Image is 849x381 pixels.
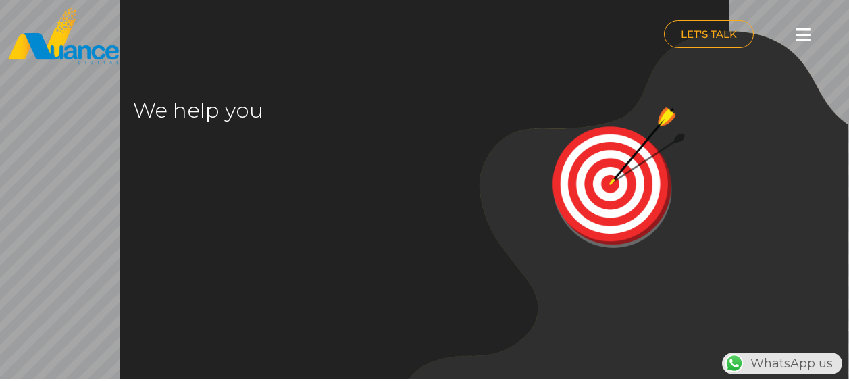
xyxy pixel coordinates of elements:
a: WhatsAppWhatsApp us [722,356,842,371]
img: nuance-qatar_logo [7,7,120,66]
span: LET'S TALK [681,29,737,39]
div: WhatsApp us [722,353,842,374]
rs-layer: We help you [133,89,396,132]
img: WhatsApp [723,353,745,374]
a: LET'S TALK [664,20,754,48]
a: nuance-qatar_logo [7,7,418,66]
